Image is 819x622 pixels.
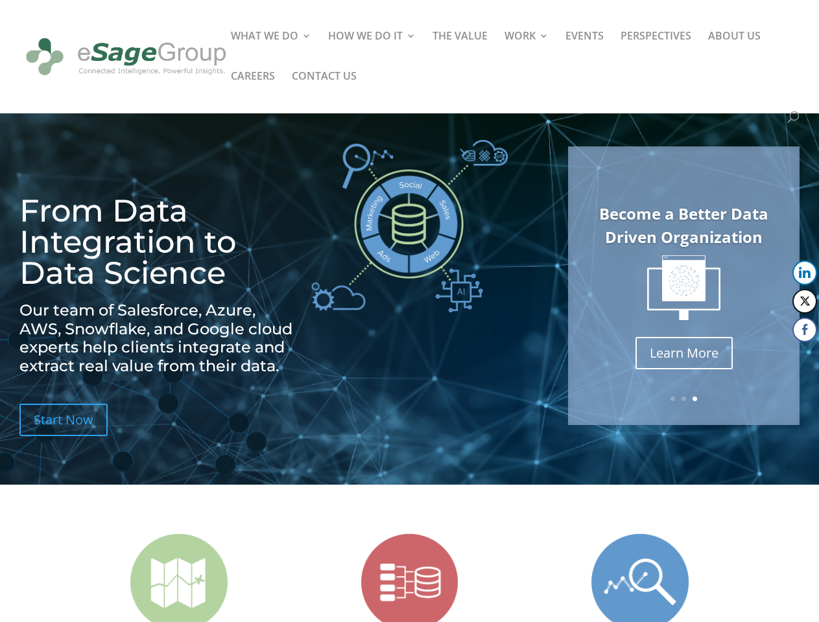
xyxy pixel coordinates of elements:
[635,337,733,369] a: Learn More
[792,260,817,285] button: LinkedIn Share
[19,404,108,436] a: Start Now
[231,71,275,111] a: CAREERS
[19,195,297,295] h1: From Data Integration to Data Science
[328,31,416,71] a: HOW WE DO IT
[292,71,357,111] a: CONTACT US
[504,31,549,71] a: WORK
[671,397,675,401] a: 1
[682,397,686,401] a: 2
[565,31,604,71] a: EVENTS
[433,31,488,71] a: THE VALUE
[792,289,817,314] button: Twitter Share
[693,397,697,401] a: 3
[231,31,311,71] a: WHAT WE DO
[22,29,230,86] img: eSage Group
[599,203,768,248] a: Become a Better Data Driven Organization
[792,317,817,342] button: Facebook Share
[19,301,297,382] h2: Our team of Salesforce, Azure, AWS, Snowflake, and Google cloud experts help clients integrate an...
[621,31,691,71] a: PERSPECTIVES
[708,31,761,71] a: ABOUT US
